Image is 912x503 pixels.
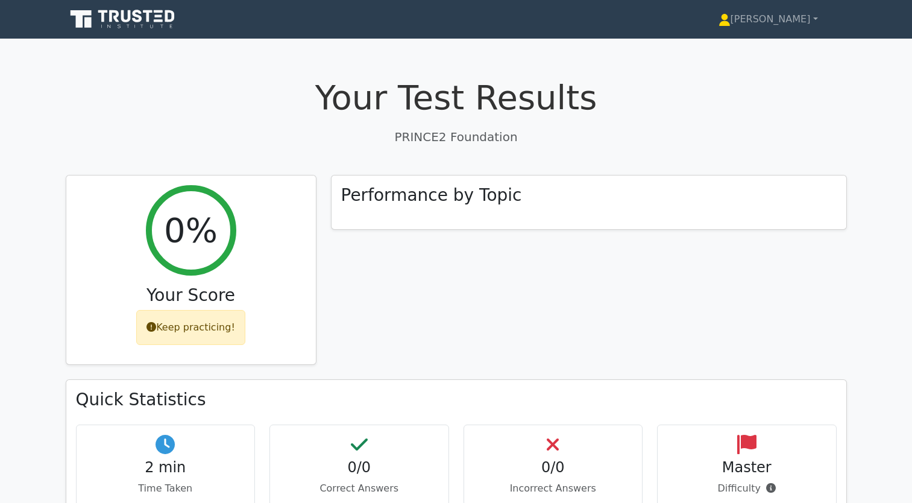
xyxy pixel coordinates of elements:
h4: 0/0 [474,459,633,476]
h4: 2 min [86,459,245,476]
p: Time Taken [86,481,245,496]
h3: Your Score [76,285,306,306]
h1: Your Test Results [66,77,847,118]
p: Incorrect Answers [474,481,633,496]
h2: 0% [164,210,218,250]
h4: Master [667,459,826,476]
h3: Quick Statistics [76,390,837,410]
p: PRINCE2 Foundation [66,128,847,146]
p: Correct Answers [280,481,439,496]
h4: 0/0 [280,459,439,476]
div: Keep practicing! [136,310,245,345]
p: Difficulty [667,481,826,496]
a: [PERSON_NAME] [690,7,847,31]
h3: Performance by Topic [341,185,522,206]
